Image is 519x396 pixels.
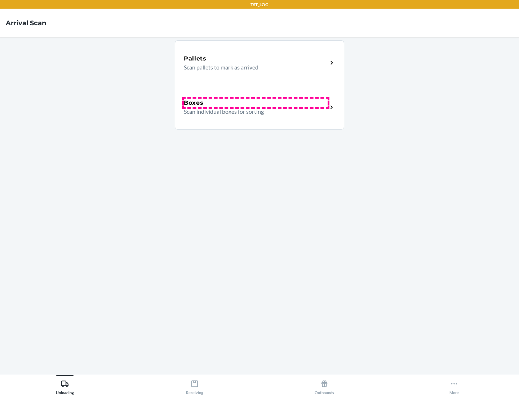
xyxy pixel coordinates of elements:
[184,99,204,107] h5: Boxes
[175,40,344,85] a: PalletsScan pallets to mark as arrived
[184,54,207,63] h5: Pallets
[389,375,519,395] button: More
[259,375,389,395] button: Outbounds
[184,107,322,116] p: Scan individual boxes for sorting
[175,85,344,130] a: BoxesScan individual boxes for sorting
[250,1,269,8] p: TST_LOG
[184,63,322,72] p: Scan pallets to mark as arrived
[56,377,74,395] div: Unloading
[449,377,459,395] div: More
[130,375,259,395] button: Receiving
[315,377,334,395] div: Outbounds
[6,18,46,28] h4: Arrival Scan
[186,377,203,395] div: Receiving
